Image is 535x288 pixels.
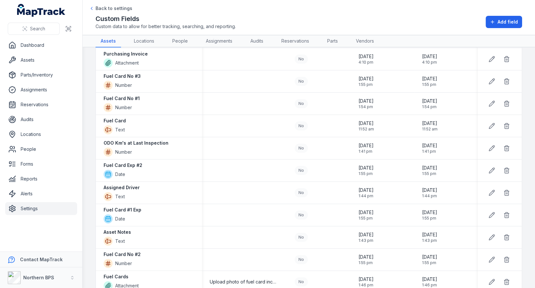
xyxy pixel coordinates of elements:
span: Date [115,171,125,178]
time: 25/09/2025, 1:54:56 pm [358,98,374,109]
div: No [295,55,308,64]
time: 25/09/2025, 1:41:39 pm [422,142,437,154]
span: [DATE] [358,120,374,127]
button: Search [8,23,60,35]
time: 25/09/2025, 1:55:28 pm [358,254,374,265]
span: Text [115,238,125,244]
a: Assignments [201,35,237,47]
time: 25/09/2025, 1:43:40 pm [422,231,437,243]
a: Forms [5,158,77,170]
time: 25/09/2025, 1:55:52 pm [358,76,374,87]
time: 25/09/2025, 1:43:40 pm [358,231,374,243]
span: Custom data to allow for better tracking, searching, and reporting. [96,23,236,30]
span: 1:41 pm [358,149,374,154]
a: Audits [245,35,268,47]
div: No [295,233,308,242]
strong: Asset Notes [104,229,131,235]
span: 1:46 pm [358,283,374,288]
a: Reservations [276,35,314,47]
time: 25/09/2025, 1:54:56 pm [422,98,437,109]
a: Vendors [351,35,379,47]
strong: Fuel Card No #3 [104,73,141,79]
span: [DATE] [422,187,437,193]
strong: Fuel Card Exp #2 [104,162,142,169]
div: No [295,188,308,197]
div: No [295,144,308,153]
a: Audits [5,113,77,126]
span: 4:10 pm [358,60,374,65]
a: Assignments [5,83,77,96]
span: Upload photo of fuel card including No. & Exp [210,279,277,285]
time: 25/09/2025, 1:55:16 pm [358,209,374,221]
span: 1:46 pm [422,283,437,288]
div: No [295,77,308,86]
a: Reservations [5,98,77,111]
span: [DATE] [422,53,437,60]
a: Assets [5,54,77,67]
a: Parts [322,35,343,47]
span: 1:55 pm [422,82,437,87]
time: 25/09/2025, 1:41:39 pm [358,142,374,154]
time: 05/09/2025, 11:52:53 am [358,120,374,132]
span: Back to settings [96,5,132,12]
strong: Contact MapTrack [20,257,63,262]
span: [DATE] [358,142,374,149]
span: Number [115,260,132,267]
div: No [295,277,308,286]
strong: Northern BPS [23,275,54,280]
span: [DATE] [358,209,374,216]
div: No [295,255,308,264]
span: [DATE] [358,76,374,82]
a: Back to settings [89,5,132,12]
span: Text [115,127,125,133]
strong: Fuel Card No #1 [104,95,140,102]
span: 1:55 pm [358,216,374,221]
strong: Assigned Driver [104,184,140,191]
a: MapTrack [17,4,66,17]
span: [DATE] [422,120,438,127]
span: [DATE] [358,53,374,60]
span: [DATE] [358,187,374,193]
strong: Fuel Cards [104,273,128,280]
a: Reports [5,172,77,185]
a: Settings [5,202,77,215]
span: [DATE] [358,276,374,283]
span: [DATE] [422,231,437,238]
time: 03/09/2025, 4:10:52 pm [358,53,374,65]
span: [DATE] [358,165,374,171]
span: [DATE] [422,254,437,260]
span: 1:54 pm [422,104,437,109]
strong: ODO Km's at Last Inspection [104,140,168,146]
span: Number [115,149,132,155]
a: Locations [129,35,159,47]
span: 1:44 pm [422,193,437,199]
h2: Custom Fields [96,14,236,23]
span: Search [30,26,45,32]
time: 25/09/2025, 1:55:36 pm [422,165,437,176]
span: [DATE] [422,165,437,171]
span: 1:54 pm [358,104,374,109]
span: Attachment [115,60,139,66]
a: Dashboard [5,39,77,52]
span: [DATE] [358,254,374,260]
span: [DATE] [422,76,437,82]
div: No [295,211,308,220]
time: 03/09/2025, 4:10:52 pm [422,53,437,65]
strong: Fuel Card [104,118,126,124]
span: 1:55 pm [422,216,437,221]
span: 1:41 pm [422,149,437,154]
span: [DATE] [358,98,374,104]
span: [DATE] [422,276,437,283]
strong: Purchasing Invoice [104,51,148,57]
time: 25/09/2025, 1:46:49 pm [422,276,437,288]
span: [DATE] [358,231,374,238]
div: No [295,99,308,108]
span: 4:10 pm [422,60,437,65]
time: 05/09/2025, 11:52:53 am [422,120,438,132]
span: 1:55 pm [422,260,437,265]
span: 1:43 pm [422,238,437,243]
time: 25/09/2025, 1:44:36 pm [358,187,374,199]
span: 1:55 pm [358,260,374,265]
span: Date [115,216,125,222]
span: 11:52 am [422,127,438,132]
